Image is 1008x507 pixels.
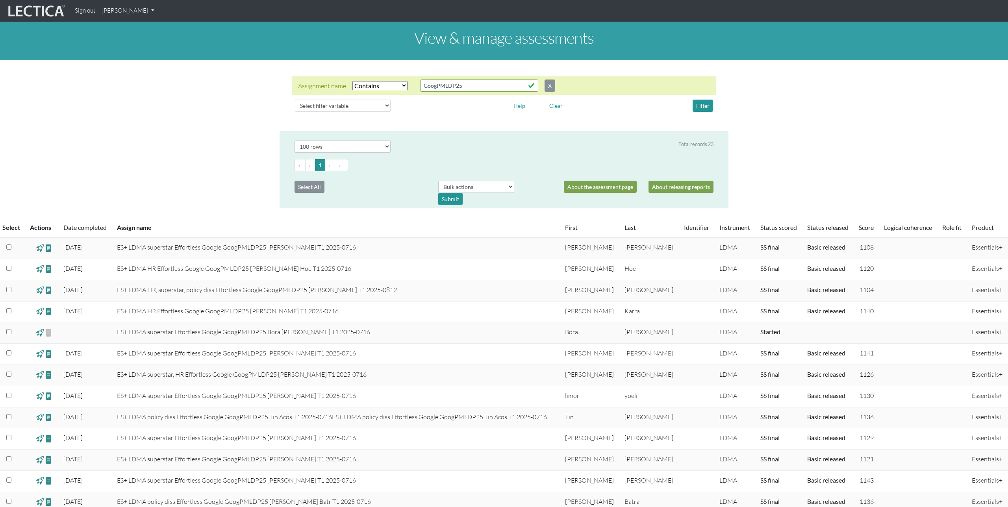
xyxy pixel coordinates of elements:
span: view [36,349,44,358]
td: [DATE] [59,428,113,450]
span: view [45,328,52,337]
td: LDMA [715,344,756,365]
a: Logical coherence [884,224,932,231]
span: 1136 [860,498,874,505]
td: LDMA [715,407,756,428]
td: [PERSON_NAME] [560,365,620,386]
td: ES+ LDMA superstar Effortless Google GoogPMLDP25 Bora [PERSON_NAME] T1 2025-0716 [112,322,560,344]
a: Completed = assessment has been completed; CS scored = assessment has been CLAS scored; LS scored... [760,307,780,315]
td: Essentials+ [967,450,1008,471]
div: Submit [438,193,463,205]
td: LDMA [715,301,756,322]
a: Basic released = basic report without a score has been released, Score(s) released = for Lectica ... [807,413,845,420]
a: Completed = assessment has been completed; CS scored = assessment has been CLAS scored; LS scored... [760,476,780,484]
a: Sign out [72,3,98,19]
td: [PERSON_NAME] [620,470,679,492]
span: 1120 [860,265,874,272]
td: [PERSON_NAME] [560,450,620,471]
span: view [45,286,52,295]
td: LDMA [715,450,756,471]
span: view [45,349,52,358]
span: 1104 [860,286,874,294]
span: view [36,243,44,252]
div: Total records 23 [678,141,713,148]
td: [DATE] [59,301,113,322]
a: Completed = assessment has been completed; CS scored = assessment has been CLAS scored; LS scored... [760,370,780,378]
th: Assign name [112,218,560,238]
a: Product [972,224,994,231]
td: Essentials+ [967,470,1008,492]
span: 1141 [860,349,874,357]
td: [PERSON_NAME] [620,237,679,259]
span: 1129 [860,434,874,442]
a: Basic released = basic report without a score has been released, Score(s) released = for Lectica ... [807,265,845,272]
img: lecticalive [6,4,65,19]
td: ES+ LDMA superstar Effortless Google GoogPMLDP25 [PERSON_NAME] T1 2025-0716 [112,344,560,365]
span: view [36,498,44,507]
span: view [36,434,44,443]
button: Clear [546,100,566,112]
span: view [45,476,52,485]
a: Completed = assessment has been completed; CS scored = assessment has been CLAS scored; LS scored... [760,349,780,357]
td: [DATE] [59,450,113,471]
a: Completed = assessment has been completed; CS scored = assessment has been CLAS scored; LS scored... [760,392,780,399]
td: Essentials+ [967,407,1008,428]
span: 1130 [860,392,874,400]
span: 1136 [860,413,874,421]
span: view [45,392,52,401]
td: Essentials+ [967,322,1008,344]
td: [PERSON_NAME] [560,344,620,365]
button: Help [510,100,529,112]
span: view [36,307,44,316]
td: ES+ LDMA HR Effortless Google GoogPMLDP25 [PERSON_NAME] T1 2025-0716 [112,301,560,322]
a: Completed = assessment has been completed; CS scored = assessment has been CLAS scored; LS scored... [760,265,780,272]
a: Status scored [760,224,797,231]
td: [DATE] [59,407,113,428]
a: Help [510,101,529,109]
td: [PERSON_NAME] [620,344,679,365]
span: 1140 [860,307,874,315]
td: Essentials+ [967,386,1008,407]
td: LDMA [715,365,756,386]
td: [PERSON_NAME] [620,322,679,344]
td: LDMA [715,280,756,301]
td: Karra [620,301,679,322]
a: Instrument [719,224,750,231]
span: 1108 [860,243,874,251]
a: First [565,224,578,231]
a: Last [624,224,636,231]
a: Completed = assessment has been completed; CS scored = assessment has been CLAS scored; LS scored... [760,434,780,441]
td: ES+ LDMA superstar Effortless Google GoogPMLDP25 [PERSON_NAME] T1 2025-0716 [112,237,560,259]
td: [PERSON_NAME] [560,280,620,301]
td: [PERSON_NAME] [620,365,679,386]
span: view [36,392,44,401]
a: About the assessment page [564,181,637,193]
td: ES+ LDMA superstar Effortless Google GoogPMLDP25 [PERSON_NAME] T1 2025-0716 [112,470,560,492]
a: Completed = assessment has been completed; CS scored = assessment has been CLAS scored; LS scored... [760,413,780,420]
a: Score [859,224,874,231]
span: view [36,265,44,274]
td: [DATE] [59,386,113,407]
td: [DATE] [59,237,113,259]
td: [DATE] [59,344,113,365]
td: Bora [560,322,620,344]
td: LDMA [715,386,756,407]
td: Essentials+ [967,237,1008,259]
td: Essentials+ [967,259,1008,280]
a: About releasing reports [649,181,713,193]
a: Completed = assessment has been completed; CS scored = assessment has been CLAS scored; LS scored... [760,498,780,505]
button: Select All [295,181,324,193]
td: Essentials+ [967,428,1008,450]
td: LDMA [715,470,756,492]
td: [PERSON_NAME] [620,428,679,450]
a: Basic released = basic report without a score has been released, Score(s) released = for Lectica ... [807,307,845,315]
td: LDMA [715,237,756,259]
a: Identifier [684,224,709,231]
a: Basic released = basic report without a score has been released, Score(s) released = for Lectica ... [807,476,845,484]
td: LDMA [715,322,756,344]
td: [PERSON_NAME] [560,237,620,259]
td: [PERSON_NAME] [560,470,620,492]
a: Completed = assessment has been completed; CS scored = assessment has been CLAS scored; LS scored... [760,243,780,251]
td: LDMA [715,259,756,280]
span: view [36,476,44,485]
